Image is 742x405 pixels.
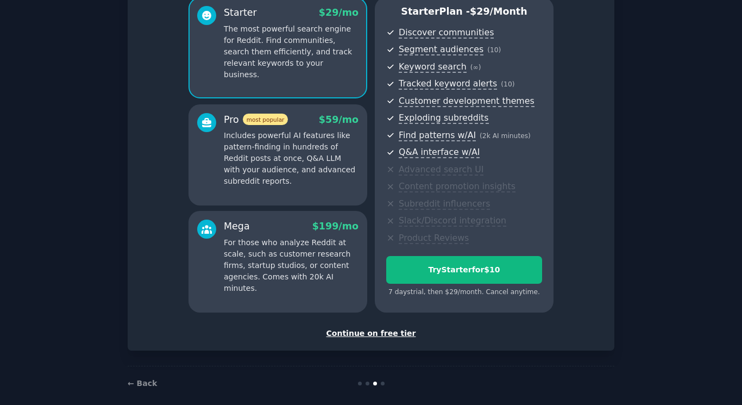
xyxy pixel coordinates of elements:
[399,233,469,244] span: Product Reviews
[399,44,483,55] span: Segment audiences
[480,132,531,140] span: ( 2k AI minutes )
[319,7,359,18] span: $ 29 /mo
[224,237,359,294] p: For those who analyze Reddit at scale, such as customer research firms, startup studios, or conte...
[399,198,490,210] span: Subreddit influencers
[399,96,535,107] span: Customer development themes
[399,215,506,227] span: Slack/Discord integration
[470,6,527,17] span: $ 29 /month
[224,220,250,233] div: Mega
[319,114,359,125] span: $ 59 /mo
[386,256,542,284] button: TryStarterfor$10
[399,61,467,73] span: Keyword search
[224,130,359,187] p: Includes powerful AI features like pattern-finding in hundreds of Reddit posts at once, Q&A LLM w...
[386,5,542,18] p: Starter Plan -
[487,46,501,54] span: ( 10 )
[387,264,542,276] div: Try Starter for $10
[399,113,488,124] span: Exploding subreddits
[312,221,359,232] span: $ 199 /mo
[139,328,603,339] div: Continue on free tier
[501,80,514,88] span: ( 10 )
[224,113,288,127] div: Pro
[224,23,359,80] p: The most powerful search engine for Reddit. Find communities, search them efficiently, and track ...
[399,130,476,141] span: Find patterns w/AI
[399,147,480,158] span: Q&A interface w/AI
[399,78,497,90] span: Tracked keyword alerts
[243,114,288,125] span: most popular
[224,6,257,20] div: Starter
[470,64,481,71] span: ( ∞ )
[128,379,157,388] a: ← Back
[386,288,542,297] div: 7 days trial, then $ 29 /month . Cancel anytime.
[399,181,515,192] span: Content promotion insights
[399,27,494,39] span: Discover communities
[399,164,483,176] span: Advanced search UI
